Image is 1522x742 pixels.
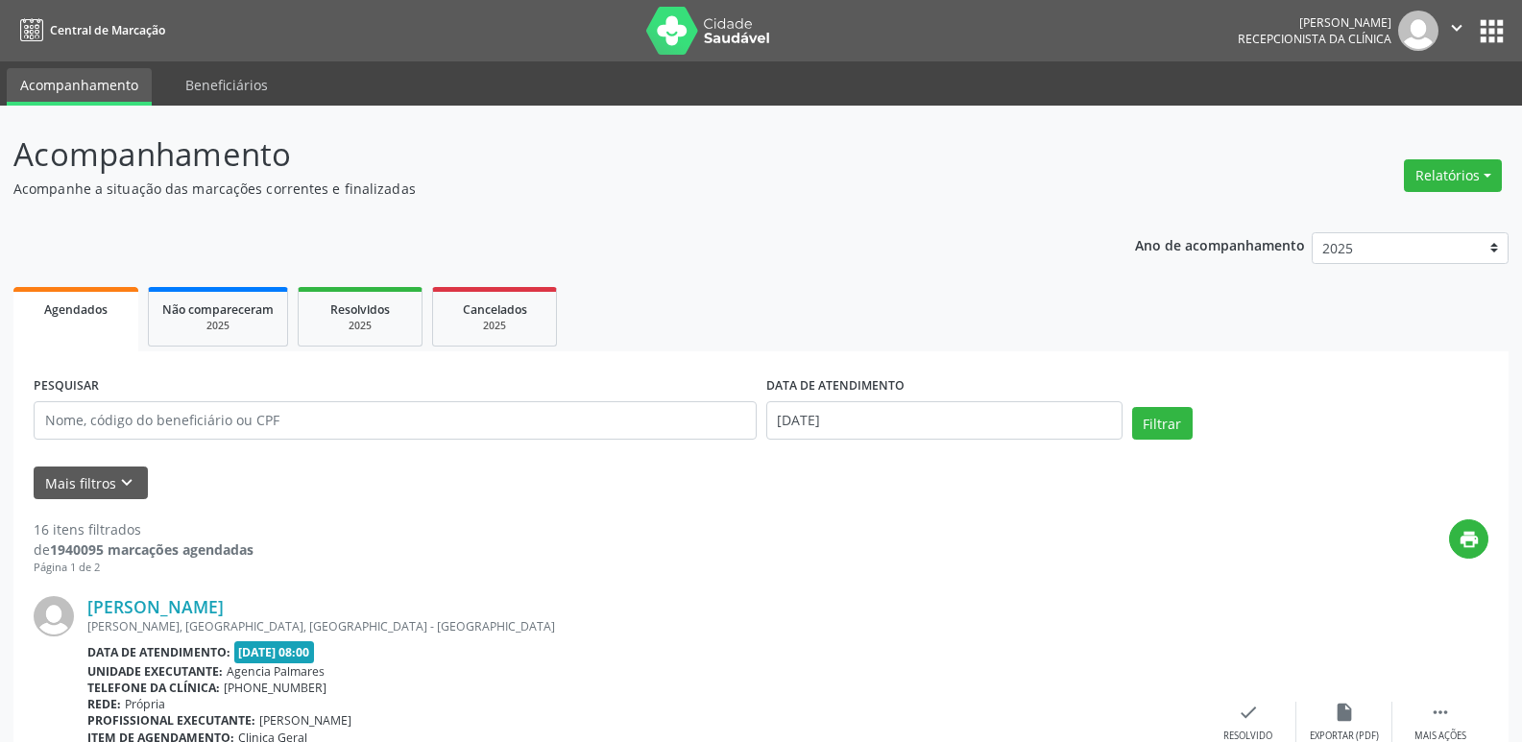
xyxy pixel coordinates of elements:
i: insert_drive_file [1334,702,1355,723]
a: Central de Marcação [13,14,165,46]
span: Própria [125,696,165,712]
p: Ano de acompanhamento [1135,232,1305,256]
b: Rede: [87,696,121,712]
span: Não compareceram [162,301,274,318]
span: Agendados [44,301,108,318]
img: img [34,596,74,636]
i:  [1446,17,1467,38]
span: Recepcionista da clínica [1238,31,1391,47]
span: [PERSON_NAME] [259,712,351,729]
a: Acompanhamento [7,68,152,106]
a: Beneficiários [172,68,281,102]
div: [PERSON_NAME], [GEOGRAPHIC_DATA], [GEOGRAPHIC_DATA] - [GEOGRAPHIC_DATA] [87,618,1200,634]
b: Unidade executante: [87,663,223,680]
div: 2025 [447,319,543,333]
span: Central de Marcação [50,22,165,38]
button: print [1449,519,1488,559]
span: [DATE] 08:00 [234,641,315,663]
span: Agencia Palmares [227,663,325,680]
button: apps [1475,14,1509,48]
a: [PERSON_NAME] [87,596,224,617]
div: 2025 [312,319,408,333]
label: PESQUISAR [34,371,99,401]
span: Resolvidos [330,301,390,318]
i:  [1430,702,1451,723]
p: Acompanhamento [13,131,1060,179]
div: 16 itens filtrados [34,519,254,539]
i: keyboard_arrow_down [116,472,137,493]
div: 2025 [162,319,274,333]
button:  [1438,11,1475,51]
input: Selecione um intervalo [766,401,1123,440]
b: Profissional executante: [87,712,255,729]
p: Acompanhe a situação das marcações correntes e finalizadas [13,179,1060,199]
button: Filtrar [1132,407,1193,440]
strong: 1940095 marcações agendadas [50,540,254,559]
button: Mais filtroskeyboard_arrow_down [34,467,148,500]
b: Telefone da clínica: [87,680,220,696]
i: print [1459,529,1480,550]
span: Cancelados [463,301,527,318]
input: Nome, código do beneficiário ou CPF [34,401,757,440]
img: img [1398,11,1438,51]
button: Relatórios [1404,159,1502,192]
span: [PHONE_NUMBER] [224,680,326,696]
label: DATA DE ATENDIMENTO [766,371,905,401]
div: Página 1 de 2 [34,560,254,576]
div: [PERSON_NAME] [1238,14,1391,31]
div: de [34,539,254,560]
b: Data de atendimento: [87,644,230,660]
i: check [1238,702,1259,723]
